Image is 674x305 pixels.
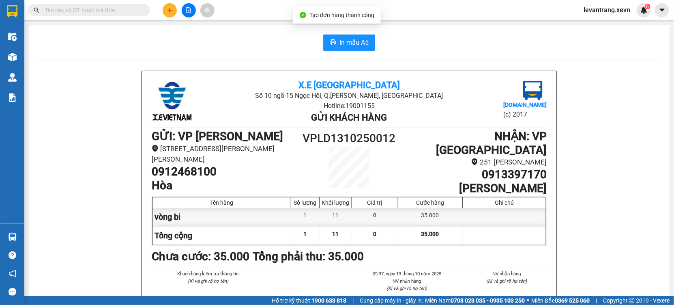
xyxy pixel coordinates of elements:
span: ⚪️ [527,299,529,302]
button: printerIn mẫu A5 [323,35,375,51]
div: Cước hàng [400,199,460,206]
strong: 0369 525 060 [555,297,590,304]
button: plus [163,3,177,17]
span: search [34,7,39,13]
b: Tổng phải thu: 35.000 [253,250,364,263]
b: [DOMAIN_NAME] [503,102,547,108]
span: aim [204,7,210,13]
span: 0 [373,231,376,237]
h1: Hòa [152,179,300,193]
img: logo.jpg [523,81,543,100]
span: check-circle [300,12,306,18]
i: (Kí và ghi rõ họ tên) [188,278,228,284]
div: Ghi chú [465,199,544,206]
div: Khối lượng [322,199,350,206]
i: (Kí và ghi rõ họ tên) [387,286,427,291]
span: 1 [303,231,307,237]
img: warehouse-icon [8,32,17,41]
div: 1 [291,208,320,226]
span: file-add [186,7,191,13]
b: X.E [GEOGRAPHIC_DATA] [298,80,400,90]
b: Gửi khách hàng [311,112,387,123]
span: environment [471,158,478,165]
span: | [596,296,597,305]
span: caret-down [659,6,666,14]
span: Cung cấp máy in - giấy in: [360,296,423,305]
h1: VPLD1310250012 [300,130,399,147]
span: Miền Bắc [531,296,590,305]
span: printer [330,39,336,47]
span: 6 [646,4,649,9]
span: 11 [332,231,339,237]
strong: 1900 633 818 [311,297,346,304]
li: NV nhận hàng [467,270,547,277]
sup: 6 [645,4,650,9]
div: 0 [352,208,398,226]
b: Chưa cước : 35.000 [152,250,249,263]
img: warehouse-icon [8,233,17,241]
span: Hỗ trợ kỹ thuật: [272,296,346,305]
img: icon-new-feature [640,6,648,14]
img: warehouse-icon [8,53,17,61]
div: vòng bi [152,208,291,226]
span: environment [152,145,159,152]
img: warehouse-icon [8,73,17,82]
span: notification [9,270,16,277]
h1: [PERSON_NAME] [399,182,547,195]
li: 251 [PERSON_NAME] [399,157,547,168]
span: Miền Nam [425,296,525,305]
h1: 0913397170 [399,168,547,182]
img: logo.jpg [152,81,192,121]
span: 35.000 [421,231,439,237]
strong: 0708 023 035 - 0935 103 250 [451,297,525,304]
div: Tên hàng [155,199,289,206]
input: Tìm tên, số ĐT hoặc mã đơn [45,6,140,15]
span: copyright [629,298,635,303]
div: 35.000 [398,208,463,226]
div: 11 [320,208,352,226]
li: [STREET_ADDRESS][PERSON_NAME][PERSON_NAME] [152,143,300,165]
li: NV nhận hàng [367,277,447,285]
li: Số 10 ngõ 15 Ngọc Hồi, Q.[PERSON_NAME], [GEOGRAPHIC_DATA] [217,91,481,101]
img: logo-vxr [7,5,17,17]
div: Giá trị [354,199,396,206]
li: (c) 2017 [503,109,547,119]
button: caret-down [655,3,669,17]
i: (Kí và ghi rõ họ tên) [486,278,527,284]
h1: 0912468100 [152,165,300,179]
img: solution-icon [8,93,17,102]
span: Tổng cộng [155,231,192,240]
b: GỬI : VP [PERSON_NAME] [152,130,283,143]
b: NHẬN : VP [GEOGRAPHIC_DATA] [436,130,547,157]
li: Khách hàng kiểm tra thông tin [168,270,248,277]
span: Tạo đơn hàng thành công [309,12,374,18]
span: | [352,296,354,305]
button: aim [200,3,215,17]
li: Hotline: 19001155 [217,101,481,111]
span: plus [167,7,173,13]
li: 09:37, ngày 13 tháng 10 năm 2025 [367,270,447,277]
span: In mẫu A5 [339,37,369,48]
span: message [9,288,16,296]
button: file-add [182,3,196,17]
span: question-circle [9,251,16,259]
span: levantrang.xevn [577,5,637,15]
div: Số lượng [293,199,317,206]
